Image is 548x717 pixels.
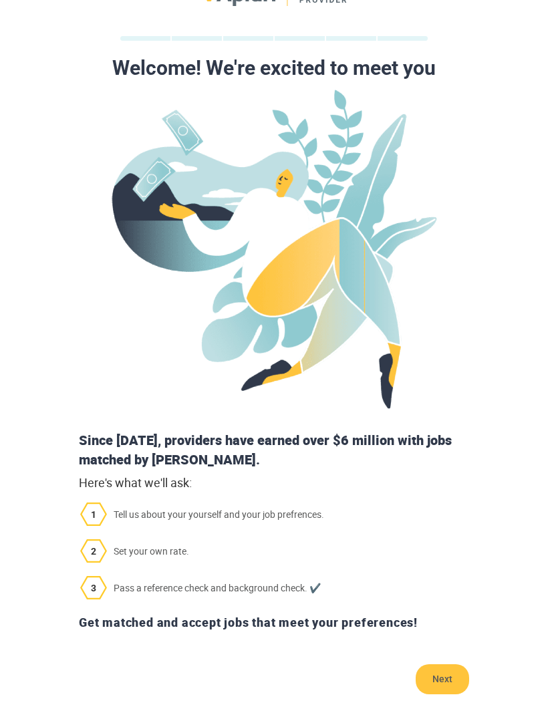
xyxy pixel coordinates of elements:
[74,474,474,492] div: Here's what we'll ask:
[17,57,531,79] div: Welcome! We're excited to meet you
[80,508,107,521] span: 1
[74,503,474,526] span: Tell us about your yourself and your job prefrences.
[416,664,469,694] button: Next
[80,545,107,558] span: 2
[80,581,107,595] span: 3
[74,576,474,599] span: Pass a reference check and background check. ✔️
[80,576,107,599] img: 3
[74,431,474,469] div: Since [DATE], providers have earned over $6 million with jobs matched by [PERSON_NAME].
[111,90,437,409] img: Welcome
[74,607,474,637] div: Get matched and accept jobs that meet your preferences!
[429,664,456,694] span: Next
[80,503,107,526] img: 1
[74,539,474,563] span: Set your own rate.
[80,539,107,563] img: 2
